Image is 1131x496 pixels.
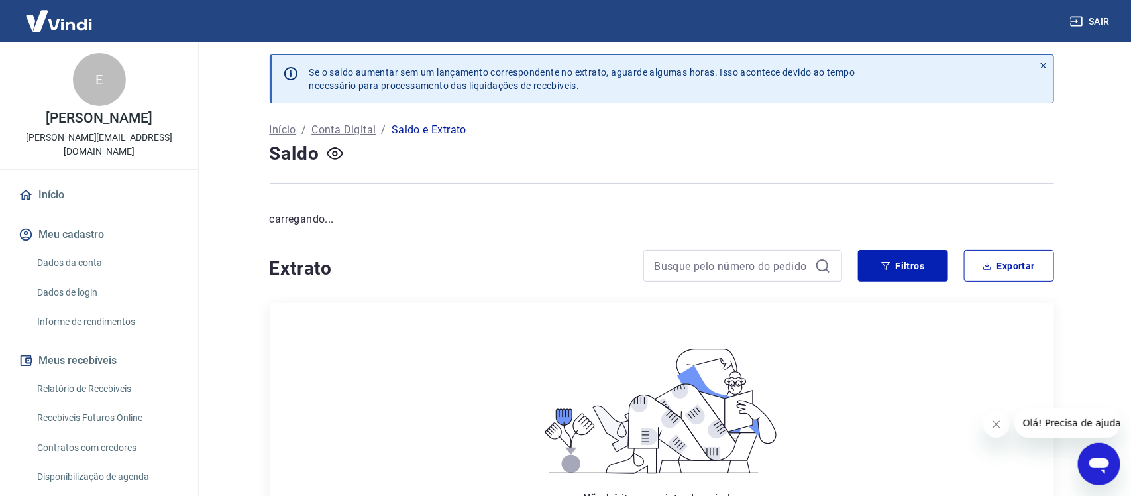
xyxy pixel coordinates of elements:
[8,9,111,20] span: Olá! Precisa de ajuda?
[311,122,376,138] a: Conta Digital
[382,122,386,138] p: /
[11,131,188,158] p: [PERSON_NAME][EMAIL_ADDRESS][DOMAIN_NAME]
[73,53,126,106] div: E
[16,220,182,249] button: Meu cadastro
[32,434,182,462] a: Contratos com credores
[655,256,810,276] input: Busque pelo número do pedido
[309,66,855,92] p: Se o saldo aumentar sem um lançamento correspondente no extrato, aguarde algumas horas. Isso acon...
[32,308,182,336] a: Informe de rendimentos
[301,122,306,138] p: /
[32,464,182,491] a: Disponibilização de agenda
[270,212,1054,227] p: carregando...
[392,122,466,138] p: Saldo e Extrato
[16,346,182,375] button: Meus recebíveis
[1015,408,1120,438] iframe: Mensagem da empresa
[32,404,182,432] a: Recebíveis Futuros Online
[1067,9,1115,34] button: Sair
[32,375,182,403] a: Relatório de Recebíveis
[270,255,627,282] h4: Extrato
[32,279,182,306] a: Dados de login
[32,249,182,277] a: Dados da conta
[983,411,1010,438] iframe: Fechar mensagem
[46,111,152,125] p: [PERSON_NAME]
[1078,443,1120,485] iframe: Botão para abrir a janela de mensagens
[16,1,102,41] img: Vindi
[858,250,948,282] button: Filtros
[270,141,319,167] h4: Saldo
[270,122,296,138] a: Início
[16,180,182,210] a: Início
[964,250,1054,282] button: Exportar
